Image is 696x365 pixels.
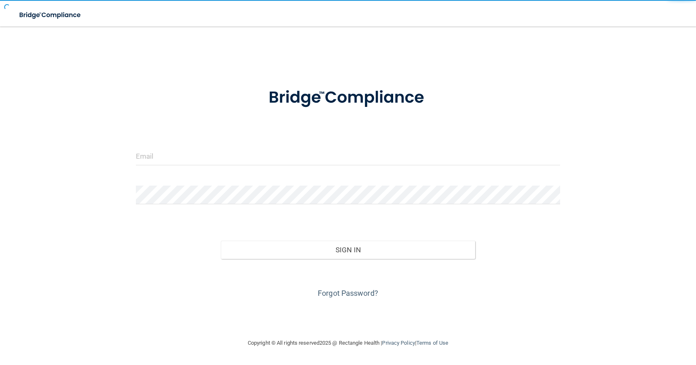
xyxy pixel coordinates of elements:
[318,289,378,297] a: Forgot Password?
[221,241,475,259] button: Sign In
[251,76,445,119] img: bridge_compliance_login_screen.278c3ca4.svg
[12,7,89,24] img: bridge_compliance_login_screen.278c3ca4.svg
[382,340,415,346] a: Privacy Policy
[136,147,560,165] input: Email
[416,340,448,346] a: Terms of Use
[197,330,499,356] div: Copyright © All rights reserved 2025 @ Rectangle Health | |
